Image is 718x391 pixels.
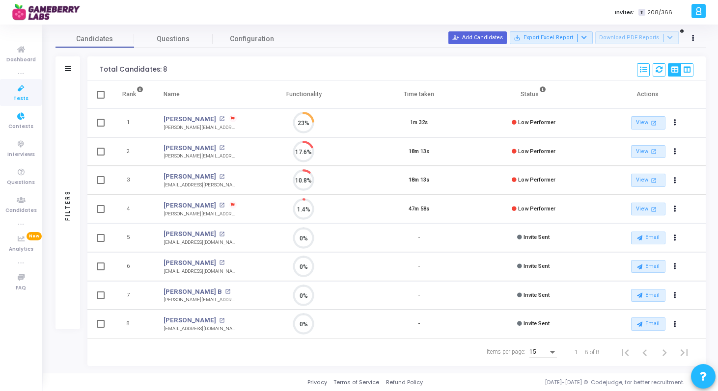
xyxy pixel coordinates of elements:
span: Questions [134,34,213,44]
span: Questions [7,179,35,187]
button: Previous page [635,342,655,362]
label: Invites: [615,8,635,17]
span: Tests [13,95,28,103]
mat-icon: save_alt [514,34,521,41]
a: [PERSON_NAME] [164,315,216,325]
button: Actions [668,145,682,158]
mat-icon: open_in_new [650,176,658,184]
div: Time taken [404,89,434,100]
div: [PERSON_NAME][EMAIL_ADDRESS][DOMAIN_NAME] [164,124,237,131]
div: 18m 13s [409,148,429,156]
div: [EMAIL_ADDRESS][DOMAIN_NAME] [164,268,237,275]
span: Contests [8,123,33,131]
span: FAQ [16,284,26,292]
mat-icon: open_in_new [219,232,224,237]
td: 2 [112,137,154,166]
span: Interviews [7,151,35,159]
a: View [631,116,665,130]
span: T [638,9,645,16]
button: Actions [668,116,682,130]
td: 1 [112,108,154,137]
span: Low Performer [518,177,555,183]
a: [PERSON_NAME] [164,114,216,124]
button: Actions [668,202,682,216]
div: [PERSON_NAME][EMAIL_ADDRESS][DOMAIN_NAME] [164,210,237,218]
span: Analytics [9,245,33,254]
mat-icon: open_in_new [219,145,224,151]
div: View Options [668,63,693,77]
a: [PERSON_NAME] [164,172,216,182]
span: Low Performer [518,206,555,212]
div: [EMAIL_ADDRESS][DOMAIN_NAME] [164,239,237,246]
button: Last page [674,342,694,362]
div: - [418,262,420,271]
mat-icon: open_in_new [650,119,658,127]
span: Low Performer [518,148,555,155]
div: Total Candidates: 8 [100,66,167,74]
button: Actions [668,317,682,331]
th: Rank [112,81,154,108]
div: [EMAIL_ADDRESS][PERSON_NAME][DOMAIN_NAME] [164,182,237,189]
span: Candidates [5,207,37,215]
button: Next page [655,342,674,362]
button: Actions [668,174,682,187]
span: 15 [529,348,536,355]
div: - [418,320,420,328]
div: 1 – 8 of 8 [575,348,600,357]
mat-icon: open_in_new [650,205,658,213]
td: 8 [112,310,154,339]
span: Invite Sent [524,263,550,269]
a: Privacy [307,378,327,387]
button: Download PDF Reports [595,31,679,44]
div: [DATE]-[DATE] © Codejudge, for better recruitment. [423,378,706,387]
a: [PERSON_NAME] [164,143,216,153]
mat-icon: open_in_new [219,174,224,180]
span: Invite Sent [524,320,550,327]
span: Candidates [55,34,134,44]
mat-icon: open_in_new [219,260,224,265]
td: 5 [112,223,154,252]
button: First page [615,342,635,362]
span: Low Performer [518,119,555,126]
button: Email [631,289,665,302]
span: Invite Sent [524,234,550,240]
th: Actions [591,81,706,108]
td: 4 [112,195,154,224]
div: 47m 58s [409,205,429,213]
a: Refund Policy [386,378,423,387]
mat-icon: open_in_new [219,203,224,208]
span: Dashboard [6,56,36,64]
th: Status [476,81,591,108]
th: Functionality [247,81,361,108]
mat-icon: open_in_new [219,318,224,323]
td: 7 [112,281,154,310]
a: [PERSON_NAME] B [164,287,222,297]
span: Invite Sent [524,292,550,298]
a: View [631,145,665,158]
mat-select: Items per page: [529,349,557,356]
div: Name [164,89,180,100]
div: [EMAIL_ADDRESS][DOMAIN_NAME] [164,325,237,333]
button: Actions [668,231,682,245]
div: Filters [63,151,72,259]
button: Email [631,232,665,244]
a: [PERSON_NAME] [164,229,216,239]
span: 208/366 [647,8,672,17]
div: Items per page: [487,347,525,356]
button: Email [631,260,665,273]
a: [PERSON_NAME] [164,201,216,210]
mat-icon: open_in_new [225,289,230,294]
img: logo [12,2,86,22]
td: 6 [112,252,154,281]
span: Configuration [230,34,274,44]
div: [PERSON_NAME][EMAIL_ADDRESS][DOMAIN_NAME] [164,153,237,160]
button: Actions [668,288,682,302]
button: Actions [668,260,682,274]
button: Export Excel Report [510,31,593,44]
div: 1m 32s [410,119,428,127]
a: Terms of Service [333,378,379,387]
a: View [631,203,665,216]
mat-icon: open_in_new [650,147,658,156]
